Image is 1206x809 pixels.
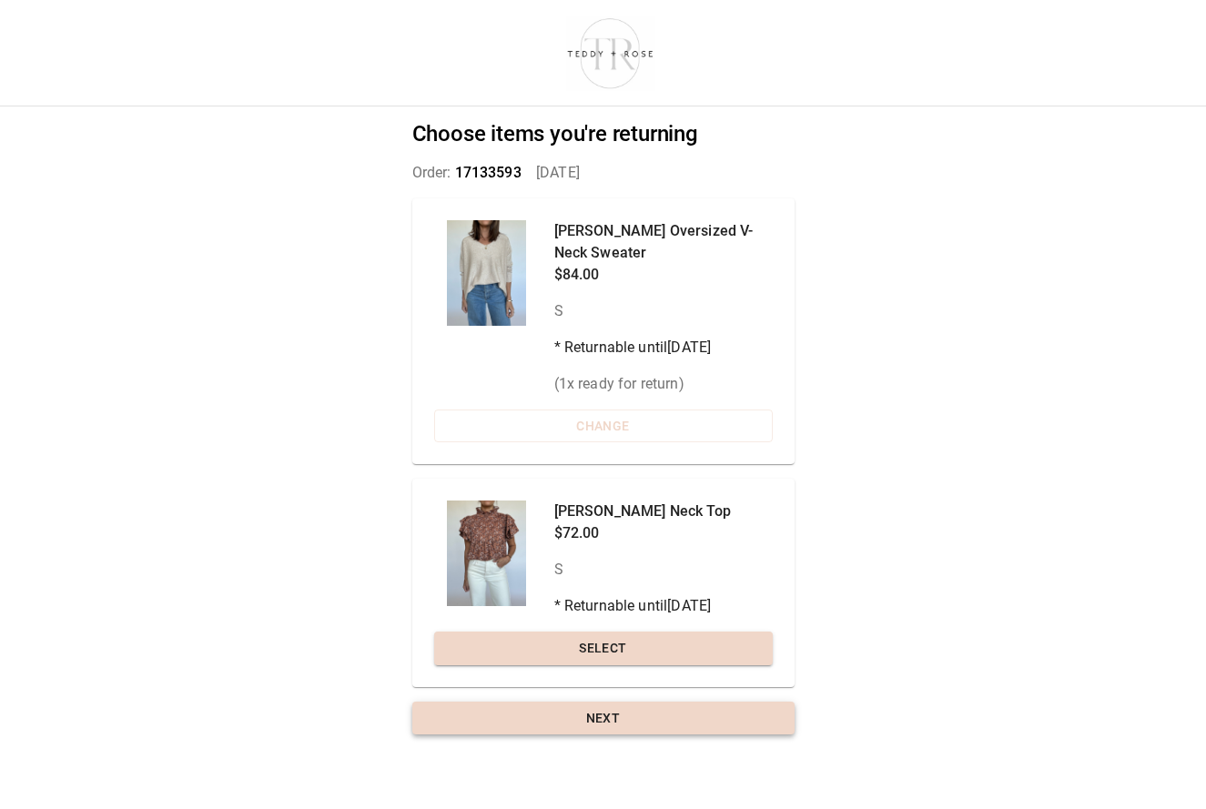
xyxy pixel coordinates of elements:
[412,162,795,184] p: Order: [DATE]
[554,337,773,359] p: * Returnable until [DATE]
[554,501,731,522] p: [PERSON_NAME] Neck Top
[434,632,773,665] button: Select
[554,264,773,286] p: $84.00
[554,595,731,617] p: * Returnable until [DATE]
[554,373,773,395] p: ( 1 x ready for return)
[554,522,731,544] p: $72.00
[412,121,795,147] h2: Choose items you're returning
[434,410,773,443] button: Change
[559,14,662,92] img: shop-teddyrose.myshopify.com-d93983e8-e25b-478f-b32e-9430bef33fdd
[455,164,522,181] span: 17133593
[554,220,773,264] p: [PERSON_NAME] Oversized V-Neck Sweater
[554,300,773,322] p: S
[412,702,795,735] button: Next
[554,559,731,581] p: S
